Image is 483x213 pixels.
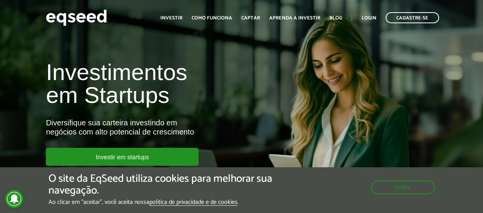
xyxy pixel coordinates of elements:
a: Login [362,16,376,21]
a: Investir [160,16,183,21]
a: Investir em startups [46,148,199,166]
h1: Investimentos em Startups [46,61,276,107]
a: Como funciona [192,16,232,21]
a: Cadastre-se [386,12,439,23]
a: Captar [241,16,260,21]
p: Ao clicar em "aceitar", você aceita nossa . [48,199,280,206]
a: Aprenda a investir [269,16,320,21]
h5: O site da EqSeed utiliza cookies para melhorar sua navegação. [48,173,280,197]
a: política de privacidade e de cookies [149,199,237,206]
div: Diversifique sua carteira investindo em negócios com alto potencial de crescimento [46,118,276,136]
button: Aceitar [371,181,435,194]
img: EqSeed [46,8,107,28]
a: Blog [330,16,342,21]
